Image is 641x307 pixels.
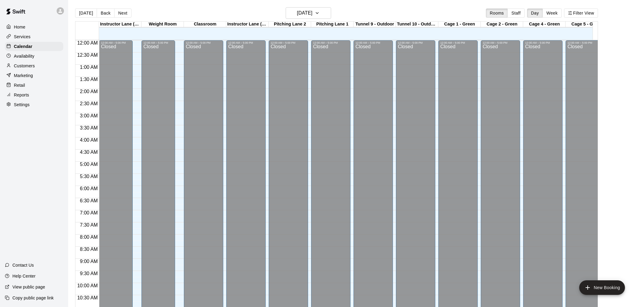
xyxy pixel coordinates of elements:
a: Services [5,32,63,41]
button: Back [97,8,115,18]
a: Reports [5,90,63,100]
span: 7:00 AM [78,210,99,215]
div: Classroom [184,22,226,27]
span: 2:00 AM [78,89,99,94]
p: Reports [14,92,29,98]
span: 8:00 AM [78,234,99,240]
span: 12:30 AM [76,52,99,58]
p: Calendar [14,43,32,49]
span: 1:30 AM [78,77,99,82]
span: 5:30 AM [78,174,99,179]
div: 12:00 AM – 5:00 PM [271,41,306,44]
a: Home [5,22,63,32]
p: Marketing [14,73,33,79]
span: 6:30 AM [78,198,99,203]
a: Marketing [5,71,63,80]
a: Settings [5,100,63,109]
a: Availability [5,52,63,61]
a: Retail [5,81,63,90]
button: [DATE] [286,7,331,19]
div: 12:00 AM – 5:00 PM [567,41,603,44]
span: 9:00 AM [78,259,99,264]
span: 9:30 AM [78,271,99,276]
div: Cage 1 - Green [438,22,481,27]
div: 12:00 AM – 5:00 PM [525,41,561,44]
button: Filter View [564,8,598,18]
div: 12:00 AM – 5:00 PM [143,41,173,44]
span: 4:30 AM [78,150,99,155]
button: Staff [507,8,525,18]
div: Weight Room [141,22,184,27]
a: Customers [5,61,63,70]
span: 4:00 AM [78,137,99,143]
span: 5:00 AM [78,162,99,167]
div: Pitching Lane 2 [269,22,311,27]
span: 7:30 AM [78,222,99,228]
div: Cage 5 - Green [566,22,608,27]
span: 8:30 AM [78,247,99,252]
span: 3:30 AM [78,125,99,130]
a: Calendar [5,42,63,51]
div: Cage 2 - Green [481,22,523,27]
p: Help Center [12,273,35,279]
p: Home [14,24,25,30]
div: Tunnel 9 - Outdoor [354,22,396,27]
p: Services [14,34,31,40]
span: 6:00 AM [78,186,99,191]
span: 1:00 AM [78,65,99,70]
span: 12:00 AM [76,40,99,46]
p: Contact Us [12,262,34,268]
button: [DATE] [75,8,97,18]
p: Retail [14,82,25,88]
h6: [DATE] [297,9,312,17]
button: Rooms [486,8,508,18]
button: Next [114,8,131,18]
div: Cage 4 - Green [523,22,566,27]
div: Tunnel 10 - Outdoor [396,22,438,27]
div: 12:00 AM – 5:00 PM [398,41,433,44]
span: 3:00 AM [78,113,99,118]
p: Settings [14,102,30,108]
button: Week [543,8,562,18]
div: 12:00 AM – 5:00 PM [101,41,131,44]
span: 2:30 AM [78,101,99,106]
div: 12:00 AM – 5:00 PM [483,41,518,44]
button: Day [527,8,543,18]
div: Instructor Lane (Cage 3) - Green [99,22,141,27]
p: Customers [14,63,35,69]
div: Instructor Lane (Cage 8) - Outdoor [226,22,269,27]
div: 12:00 AM – 5:00 PM [186,41,221,44]
div: Pitching Lane 1 [311,22,354,27]
div: 12:00 AM – 5:00 PM [313,41,349,44]
button: add [579,280,625,295]
div: 12:00 AM – 5:00 PM [440,41,476,44]
p: Availability [14,53,35,59]
span: 10:30 AM [76,295,99,300]
div: 12:00 AM – 5:00 PM [228,41,264,44]
p: Copy public page link [12,295,54,301]
span: 10:00 AM [76,283,99,288]
p: View public page [12,284,45,290]
div: 12:00 AM – 5:00 PM [355,41,391,44]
